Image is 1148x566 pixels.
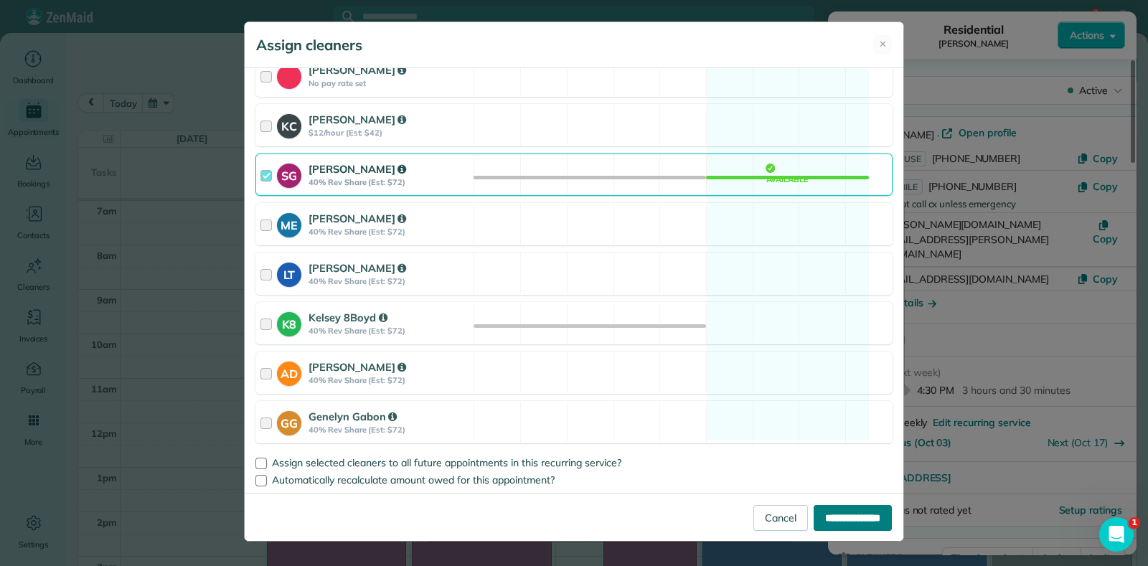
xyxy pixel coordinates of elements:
[309,128,469,138] strong: $12/hour (Est: $42)
[277,263,301,283] strong: LT
[309,410,397,423] strong: Genelyn Gabon
[309,162,406,176] strong: [PERSON_NAME]
[1129,517,1140,529] span: 1
[277,362,301,382] strong: AD
[309,177,469,187] strong: 40% Rev Share (Est: $72)
[309,78,469,88] strong: No pay rate set
[309,261,406,275] strong: [PERSON_NAME]
[309,113,406,126] strong: [PERSON_NAME]
[1099,517,1134,552] iframe: Intercom live chat
[256,35,362,55] h5: Assign cleaners
[309,311,387,324] strong: Kelsey 8Boyd
[753,505,808,531] a: Cancel
[879,37,887,52] span: ✕
[277,411,301,432] strong: GG
[309,227,469,237] strong: 40% Rev Share (Est: $72)
[309,276,469,286] strong: 40% Rev Share (Est: $72)
[277,312,301,333] strong: K8
[277,114,301,135] strong: KC
[309,360,406,374] strong: [PERSON_NAME]
[277,164,301,184] strong: SG
[309,212,406,225] strong: [PERSON_NAME]
[272,473,555,486] span: Automatically recalculate amount owed for this appointment?
[309,63,406,77] strong: [PERSON_NAME]
[277,213,301,234] strong: ME
[309,425,469,435] strong: 40% Rev Share (Est: $72)
[272,456,621,469] span: Assign selected cleaners to all future appointments in this recurring service?
[309,375,469,385] strong: 40% Rev Share (Est: $72)
[309,326,469,336] strong: 40% Rev Share (Est: $72)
